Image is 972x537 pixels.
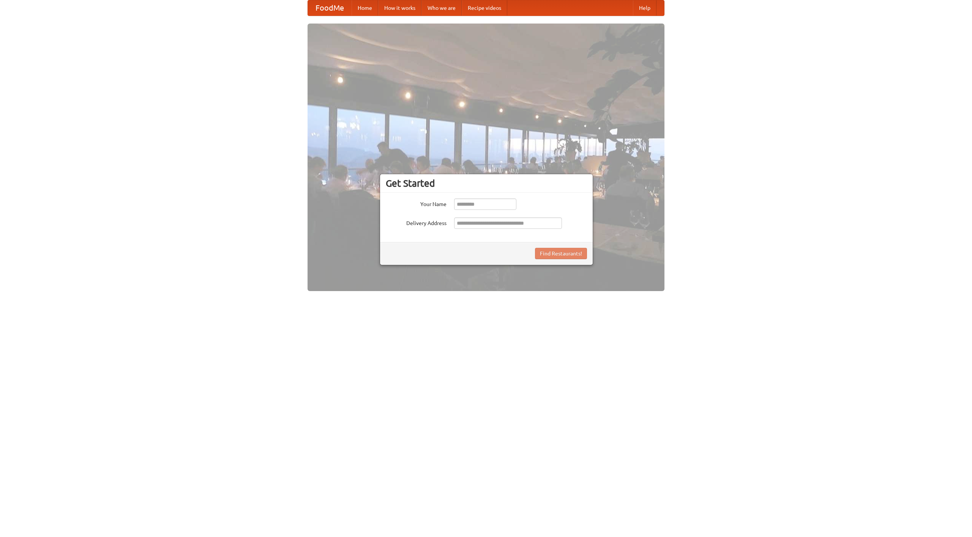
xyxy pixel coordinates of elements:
label: Your Name [386,198,447,208]
h3: Get Started [386,178,587,189]
a: Recipe videos [462,0,507,16]
label: Delivery Address [386,217,447,227]
a: Help [633,0,656,16]
a: FoodMe [308,0,352,16]
a: How it works [378,0,421,16]
button: Find Restaurants! [535,248,587,259]
a: Who we are [421,0,462,16]
a: Home [352,0,378,16]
